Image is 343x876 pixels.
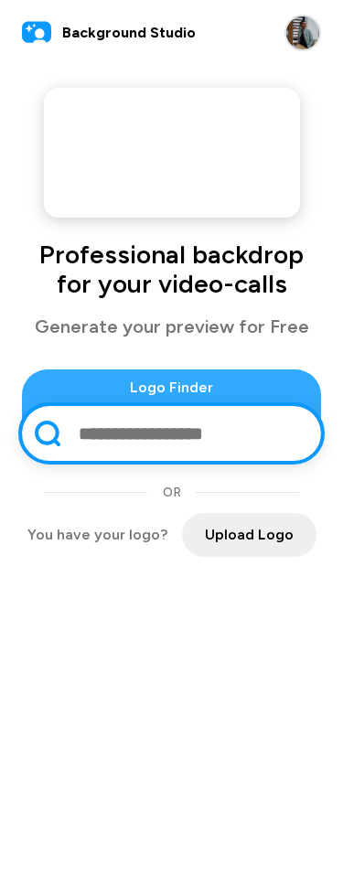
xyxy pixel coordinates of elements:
img: userMenu.userAvatarAlt [284,15,321,51]
span: You have your logo? [27,524,167,546]
h1: Professional backdrop for your video-calls [22,240,321,298]
span: OR [163,483,181,502]
span: Logo Finder [22,377,321,399]
span: Background Studio [62,22,196,44]
img: logo [22,18,51,48]
a: Background Studio [22,18,196,48]
p: Generate your preview for Free [22,313,321,340]
span: Upload Logo [205,524,294,546]
button: Upload Logo [182,513,316,557]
